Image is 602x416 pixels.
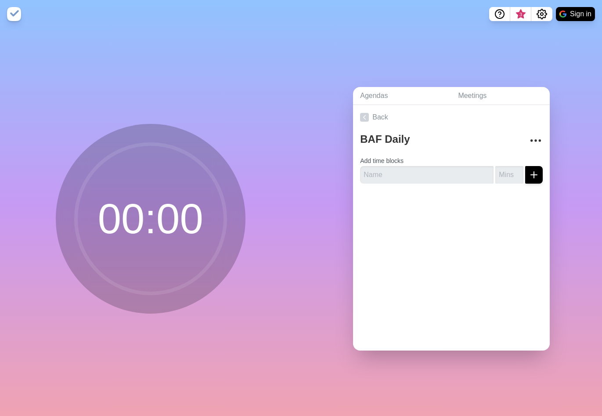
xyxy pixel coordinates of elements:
button: Settings [531,7,552,21]
input: Name [360,166,494,184]
a: Agendas [353,87,451,105]
span: 3 [517,11,524,18]
button: What’s new [510,7,531,21]
label: Add time blocks [360,157,404,164]
button: Sign in [556,7,595,21]
button: Help [489,7,510,21]
a: Back [353,105,550,130]
a: Meetings [451,87,550,105]
button: More [527,132,544,149]
input: Mins [495,166,523,184]
img: google logo [559,11,566,18]
img: timeblocks logo [7,7,21,21]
